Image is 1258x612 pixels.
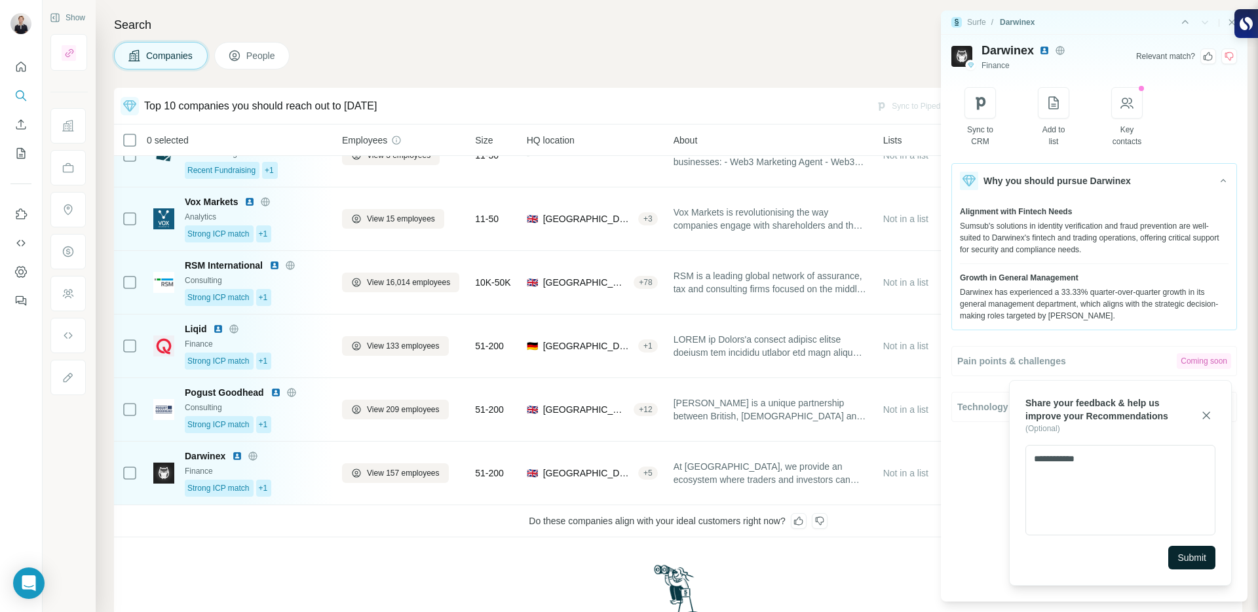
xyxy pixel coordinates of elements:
span: Strong ICP match [187,228,250,240]
div: + 3 [638,213,658,225]
img: LinkedIn logo [232,451,242,461]
img: LinkedIn logo [269,260,280,271]
img: Logo of Darwinex [951,46,972,67]
button: View 209 employees [342,400,449,419]
span: +1 [259,292,268,303]
div: + 1 [638,340,658,352]
button: Why you should pursue Darwinex [952,164,1236,198]
div: Consulting [185,275,326,286]
span: Strong ICP match [187,482,250,494]
span: [GEOGRAPHIC_DATA], [GEOGRAPHIC_DATA], [GEOGRAPHIC_DATA] [543,276,629,289]
button: Use Surfe on LinkedIn [10,202,31,226]
span: Strong ICP match [187,292,250,303]
div: Coming soon [1177,353,1231,369]
span: [GEOGRAPHIC_DATA], [GEOGRAPHIC_DATA], [GEOGRAPHIC_DATA] [543,212,633,225]
span: Darwinex [185,449,225,463]
span: 🇬🇧 [527,403,538,416]
div: ( Optional ) [1025,423,1176,434]
span: Liqid [185,322,206,335]
div: Consulting [185,402,326,413]
span: [PERSON_NAME] is a unique partnership between British, [DEMOGRAPHIC_DATA] and [DEMOGRAPHIC_DATA] ... [674,396,867,423]
div: + 12 [634,404,657,415]
span: Recent Fundraising [187,164,256,176]
button: My lists [10,142,31,165]
div: + 78 [634,277,657,288]
span: LOREM ip Dolors'a consect adipisc elitse doeiusm tem incididu utlabor etd magn aliqu enimadmini. ... [674,333,867,359]
span: 🇬🇧 [527,467,538,480]
span: Strong ICP match [187,355,250,367]
span: +1 [259,355,268,367]
span: Technology stack [957,400,1034,413]
img: LinkedIn logo [213,324,223,334]
span: Not in a list [883,214,928,224]
span: Not in a list [883,277,928,288]
div: Do these companies align with your ideal customers right now? [114,505,1242,537]
button: View 16,014 employees [342,273,459,292]
button: Show [41,8,94,28]
img: LinkedIn avatar [1039,45,1050,56]
div: Sumsub's solutions in identity verification and fraud prevention are well-suited to Darwinex's fi... [960,220,1229,256]
span: +1 [259,482,268,494]
img: Surfe Logo [951,17,962,28]
span: 🇩🇪 [527,339,538,353]
span: View 209 employees [367,404,440,415]
span: +1 [259,419,268,430]
div: | [1218,16,1220,28]
button: Dashboard [10,260,31,284]
span: View 157 employees [367,467,440,479]
span: Lists [883,134,902,147]
button: Submit [1168,546,1215,569]
span: Not in a list [883,404,928,415]
img: Logo of Pogust Goodhead [153,399,174,420]
div: Surfe [967,16,986,28]
button: Technology stackComing soon [952,392,1236,421]
button: Side panel - Previous [1179,16,1192,29]
div: Open Intercom Messenger [13,567,45,599]
div: Add to list [1039,124,1069,147]
img: Logo of Liqid [153,335,174,356]
span: Vox Markets is revolutionising the way companies engage with shareholders and the stock market at... [674,206,867,232]
span: Finance [982,60,1010,71]
span: +1 [259,228,268,240]
span: Size [475,134,493,147]
span: At [GEOGRAPHIC_DATA], we provide an ecosystem where traders and investors can strive. Our mission... [674,460,867,486]
div: Relevant match ? [1136,50,1195,62]
span: Pain points & challenges [957,354,1066,368]
button: View 157 employees [342,463,449,483]
div: Analytics [185,211,326,223]
span: +1 [265,164,274,176]
button: Quick start [10,55,31,79]
img: Logo of Vox Markets [153,208,174,229]
span: Not in a list [883,341,928,351]
button: Enrich CSV [10,113,31,136]
span: Darwinex [982,41,1034,60]
span: 0 selected [147,134,189,147]
div: Darwinex has experienced a 33.33% quarter-over-quarter growth in its general management departmen... [960,286,1229,322]
span: Strong ICP match [187,419,250,430]
span: [GEOGRAPHIC_DATA], [GEOGRAPHIC_DATA] [543,403,629,416]
span: [GEOGRAPHIC_DATA], [GEOGRAPHIC_DATA]|[GEOGRAPHIC_DATA] [543,339,633,353]
img: LinkedIn logo [244,197,255,207]
span: Growth in General Management [960,272,1078,284]
span: 10K-50K [475,276,510,289]
span: View 16,014 employees [367,277,450,288]
div: Sync to CRM [965,124,996,147]
span: Not in a list [883,468,928,478]
span: View 15 employees [367,213,435,225]
span: Alignment with Fintech Needs [960,206,1072,218]
span: RSM is a leading global network of assurance, tax and consulting firms focused on the middle-mark... [674,269,867,296]
span: 51-200 [475,403,504,416]
span: 🇬🇧 [527,212,538,225]
button: View 15 employees [342,209,444,229]
span: 11-50 [475,212,499,225]
span: HQ location [527,134,575,147]
div: Share your feedback & help us improve your Recommendations [1025,396,1176,423]
img: Logo of Darwinex [153,463,174,484]
div: Top 10 companies you should reach out to [DATE] [144,98,377,114]
span: 51-200 [475,339,504,353]
span: 🇬🇧 [527,276,538,289]
span: Submit [1177,551,1206,564]
span: RSM International [185,259,263,272]
img: Avatar [10,13,31,34]
h4: Search [114,16,1242,34]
